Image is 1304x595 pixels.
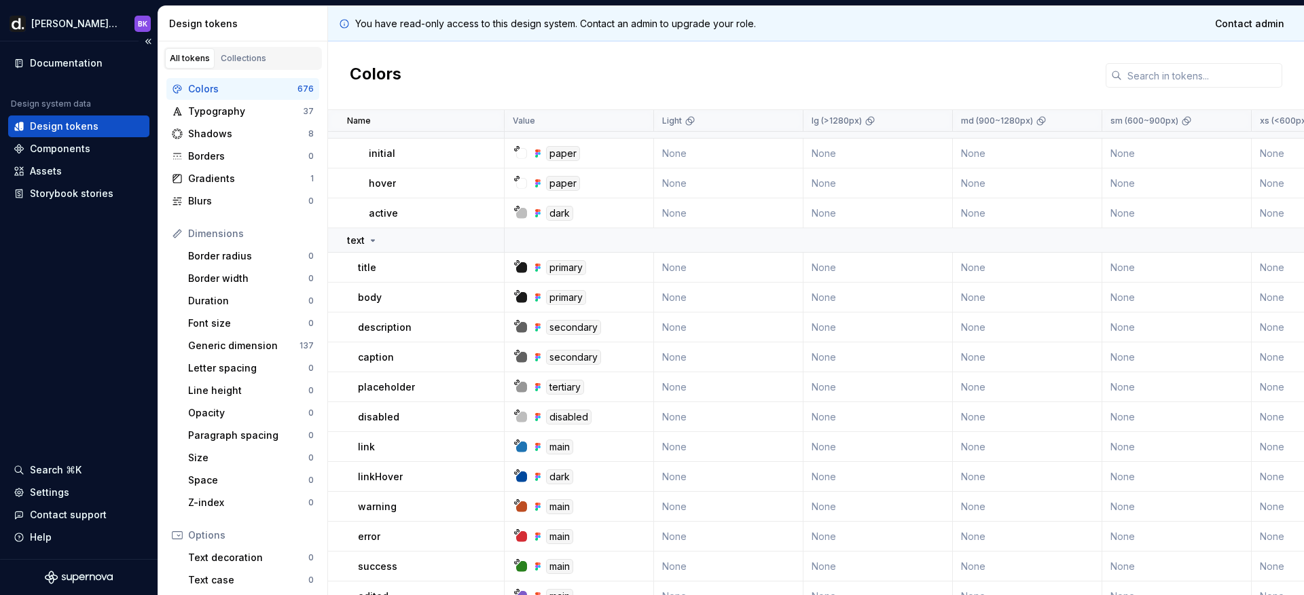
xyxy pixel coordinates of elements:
[308,196,314,206] div: 0
[308,251,314,262] div: 0
[513,115,535,126] p: Value
[654,462,803,492] td: None
[1215,17,1284,31] span: Contact admin
[183,268,319,289] a: Border width0
[183,335,319,357] a: Generic dimension137
[546,499,573,514] div: main
[138,18,147,29] div: BK
[953,432,1102,462] td: None
[308,430,314,441] div: 0
[308,385,314,396] div: 0
[654,253,803,283] td: None
[308,273,314,284] div: 0
[188,528,314,542] div: Options
[803,198,953,228] td: None
[30,164,62,178] div: Assets
[546,559,573,574] div: main
[30,530,52,544] div: Help
[1102,432,1252,462] td: None
[30,142,90,156] div: Components
[1102,312,1252,342] td: None
[183,245,319,267] a: Border radius0
[546,290,586,305] div: primary
[166,123,319,145] a: Shadows8
[139,32,158,51] button: Collapse sidebar
[358,291,382,304] p: body
[166,145,319,167] a: Borders0
[308,552,314,563] div: 0
[308,475,314,486] div: 0
[803,312,953,342] td: None
[1102,283,1252,312] td: None
[953,552,1102,581] td: None
[166,101,319,122] a: Typography37
[188,105,303,118] div: Typography
[166,78,319,100] a: Colors676
[188,149,308,163] div: Borders
[953,342,1102,372] td: None
[308,151,314,162] div: 0
[188,361,308,375] div: Letter spacing
[350,63,401,88] h2: Colors
[183,290,319,312] a: Duration0
[355,17,756,31] p: You have read-only access to this design system. Contact an admin to upgrade your role.
[308,295,314,306] div: 0
[546,350,601,365] div: secondary
[308,575,314,585] div: 0
[188,272,308,285] div: Border width
[8,160,149,182] a: Assets
[358,410,399,424] p: disabled
[188,451,308,465] div: Size
[654,372,803,402] td: None
[8,526,149,548] button: Help
[803,402,953,432] td: None
[1206,12,1293,36] a: Contact admin
[654,522,803,552] td: None
[45,571,113,584] svg: Supernova Logo
[953,283,1102,312] td: None
[10,16,26,32] img: b918d911-6884-482e-9304-cbecc30deec6.png
[654,198,803,228] td: None
[546,206,573,221] div: dark
[358,530,380,543] p: error
[183,312,319,334] a: Font size0
[358,321,412,334] p: description
[803,462,953,492] td: None
[1102,198,1252,228] td: None
[3,9,155,38] button: [PERSON_NAME] UIBK
[953,253,1102,283] td: None
[183,547,319,569] a: Text decoration0
[308,318,314,329] div: 0
[358,350,394,364] p: caption
[546,320,601,335] div: secondary
[170,53,210,64] div: All tokens
[188,551,308,564] div: Text decoration
[1110,115,1178,126] p: sm (600~900px)
[803,522,953,552] td: None
[369,206,398,220] p: active
[31,17,118,31] div: [PERSON_NAME] UI
[308,497,314,508] div: 0
[654,168,803,198] td: None
[654,283,803,312] td: None
[546,146,580,161] div: paper
[953,168,1102,198] td: None
[546,410,592,425] div: disabled
[1102,253,1252,283] td: None
[1102,522,1252,552] td: None
[654,552,803,581] td: None
[8,504,149,526] button: Contact support
[803,342,953,372] td: None
[1102,552,1252,581] td: None
[11,98,91,109] div: Design system data
[654,492,803,522] td: None
[546,529,573,544] div: main
[188,573,308,587] div: Text case
[358,440,375,454] p: link
[30,187,113,200] div: Storybook stories
[30,463,81,477] div: Search ⌘K
[812,115,862,126] p: lg (>1280px)
[1102,168,1252,198] td: None
[803,139,953,168] td: None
